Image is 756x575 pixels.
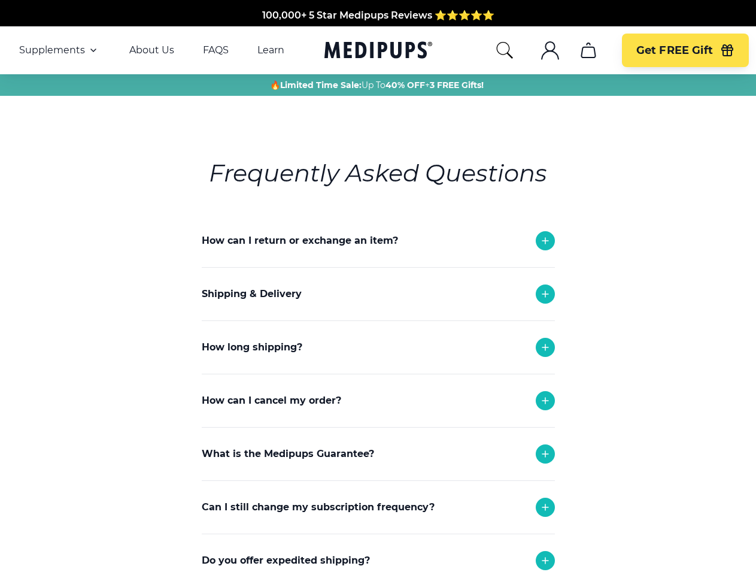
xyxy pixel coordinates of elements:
a: Learn [257,44,284,56]
button: cart [574,36,603,65]
span: 100,000+ 5 Star Medipups Reviews ⭐️⭐️⭐️⭐️⭐️ [262,7,494,19]
p: How long shipping? [202,340,302,355]
div: Each order takes 1-2 business days to be delivered. [202,374,555,422]
p: Do you offer expedited shipping? [202,553,370,568]
a: About Us [129,44,174,56]
h6: Frequently Asked Questions [202,156,555,190]
a: FAQS [203,44,229,56]
a: Medipups [324,39,432,63]
button: account [536,36,564,65]
span: 🔥 Up To + [270,79,484,91]
p: Shipping & Delivery [202,287,302,301]
div: Any refund request and cancellation are subject to approval and turn around time is 24-48 hours. ... [202,427,555,532]
span: Get FREE Gift [636,44,713,57]
button: search [495,41,514,60]
div: If you received the wrong product or your product was damaged in transit, we will replace it with... [202,480,555,557]
span: Supplements [19,44,85,56]
p: How can I cancel my order? [202,394,341,408]
button: Get FREE Gift [622,34,749,67]
p: Can I still change my subscription frequency? [202,500,435,515]
p: What is the Medipups Guarantee? [202,447,374,461]
p: How can I return or exchange an item? [202,234,398,248]
span: Made In The [GEOGRAPHIC_DATA] from domestic & globally sourced ingredients [179,22,577,33]
button: Supplements [19,43,101,57]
